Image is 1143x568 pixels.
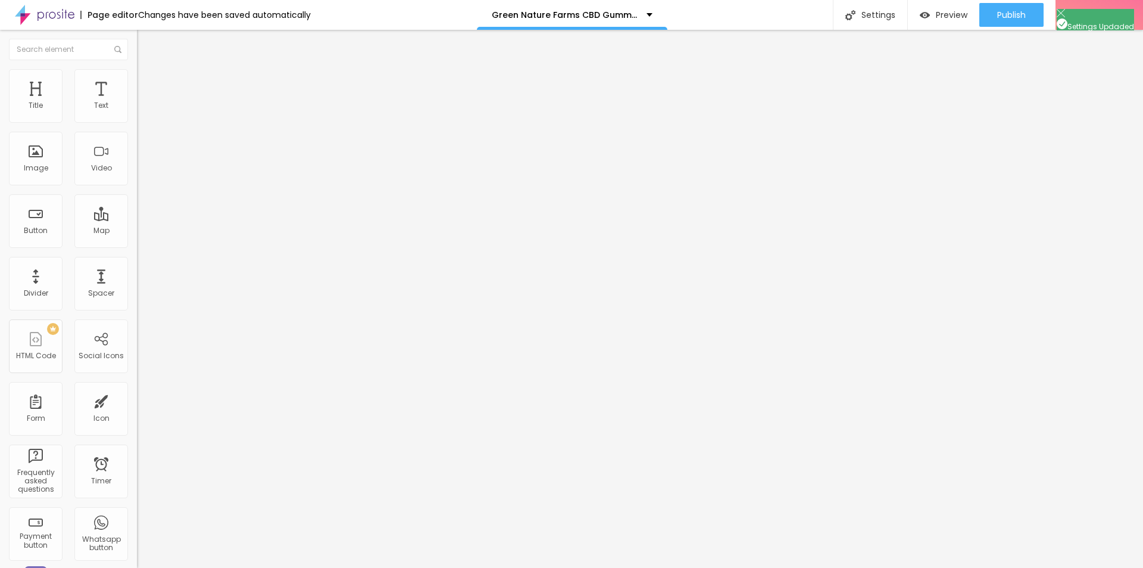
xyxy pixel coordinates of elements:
[24,289,48,297] div: Divider
[80,11,138,19] div: Page editor
[1057,9,1065,17] img: Icone
[94,101,108,110] div: Text
[24,164,48,172] div: Image
[93,414,110,423] div: Icon
[79,352,124,360] div: Social Icons
[1057,18,1067,29] img: Icone
[27,414,45,423] div: Form
[492,11,638,19] p: Green Nature Farms CBD Gummies Reviews
[12,468,59,494] div: Frequently asked questions
[845,10,855,20] img: Icone
[88,289,114,297] div: Spacer
[91,477,111,485] div: Timer
[24,226,48,235] div: Button
[93,226,110,235] div: Map
[12,532,59,550] div: Payment button
[1057,21,1134,32] span: Settings Updaded
[9,39,128,60] input: Search element
[16,352,56,360] div: HTML Code
[91,164,112,172] div: Video
[920,10,930,20] img: view-1.svg
[29,101,43,110] div: Title
[137,30,1143,568] iframe: Editor
[936,10,967,20] span: Preview
[77,535,124,553] div: Whatsapp button
[979,3,1044,27] button: Publish
[114,46,121,53] img: Icone
[997,10,1026,20] span: Publish
[138,11,311,19] div: Changes have been saved automatically
[908,3,979,27] button: Preview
